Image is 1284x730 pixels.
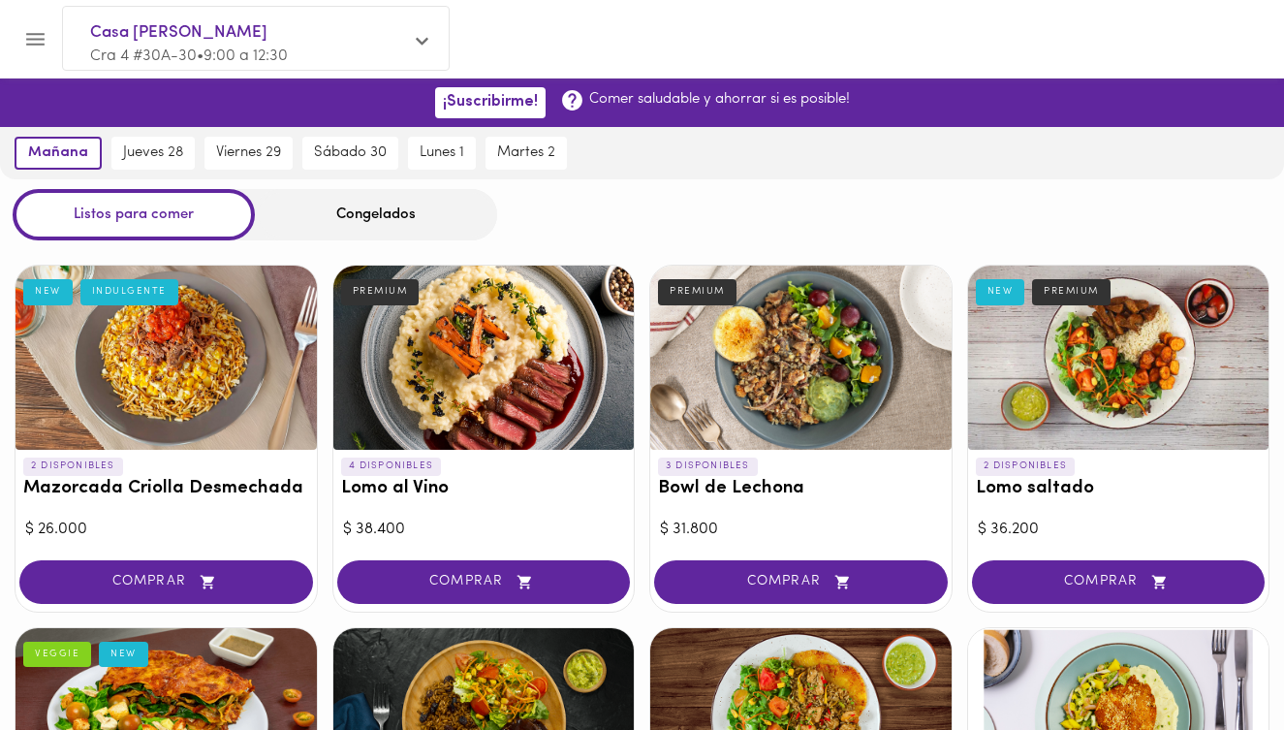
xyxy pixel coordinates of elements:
[343,519,625,541] div: $ 38.400
[99,642,148,667] div: NEW
[12,16,59,63] button: Menu
[16,266,317,450] div: Mazorcada Criolla Desmechada
[443,93,538,111] span: ¡Suscribirme!
[314,144,387,162] span: sábado 30
[123,144,183,162] span: jueves 28
[435,87,546,117] button: ¡Suscribirme!
[654,560,948,604] button: COMPRAR
[650,266,952,450] div: Bowl de Lechona
[90,48,288,64] span: Cra 4 #30A-30 • 9:00 a 12:30
[968,266,1269,450] div: Lomo saltado
[341,458,442,475] p: 4 DISPONIBLES
[333,266,635,450] div: Lomo al Vino
[111,137,195,170] button: jueves 28
[13,189,255,240] div: Listos para comer
[658,458,758,475] p: 3 DISPONIBLES
[361,574,607,590] span: COMPRAR
[972,560,1266,604] button: COMPRAR
[80,279,178,304] div: INDULGENTE
[25,519,307,541] div: $ 26.000
[204,137,293,170] button: viernes 29
[216,144,281,162] span: viernes 29
[996,574,1241,590] span: COMPRAR
[976,479,1262,499] h3: Lomo saltado
[23,279,73,304] div: NEW
[15,137,102,170] button: mañana
[255,189,497,240] div: Congelados
[19,560,313,604] button: COMPRAR
[337,560,631,604] button: COMPRAR
[1172,618,1265,711] iframe: Messagebird Livechat Widget
[408,137,476,170] button: lunes 1
[976,279,1025,304] div: NEW
[485,137,567,170] button: martes 2
[341,479,627,499] h3: Lomo al Vino
[978,519,1260,541] div: $ 36.200
[341,279,420,304] div: PREMIUM
[678,574,924,590] span: COMPRAR
[660,519,942,541] div: $ 31.800
[589,89,850,110] p: Comer saludable y ahorrar si es posible!
[497,144,555,162] span: martes 2
[28,144,88,162] span: mañana
[420,144,464,162] span: lunes 1
[23,642,91,667] div: VEGGIE
[658,479,944,499] h3: Bowl de Lechona
[23,458,123,475] p: 2 DISPONIBLES
[658,279,736,304] div: PREMIUM
[976,458,1076,475] p: 2 DISPONIBLES
[90,20,402,46] span: Casa [PERSON_NAME]
[1032,279,1111,304] div: PREMIUM
[44,574,289,590] span: COMPRAR
[23,479,309,499] h3: Mazorcada Criolla Desmechada
[302,137,398,170] button: sábado 30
